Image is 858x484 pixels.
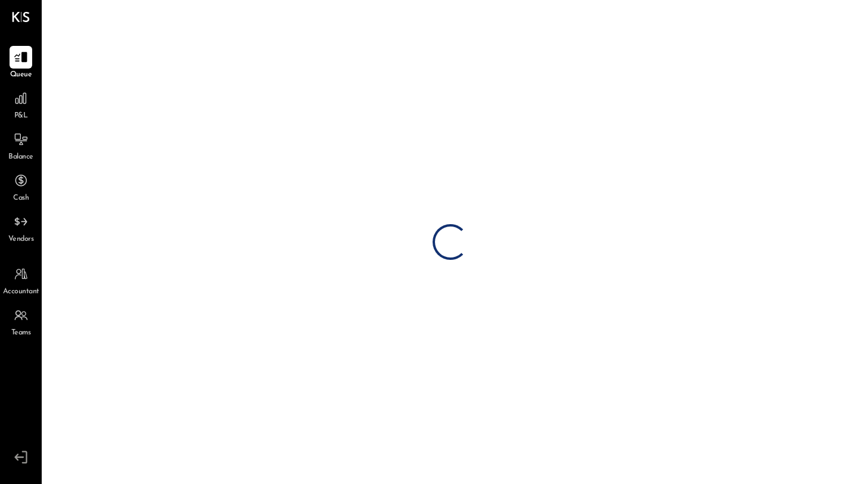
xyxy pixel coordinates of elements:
[10,70,32,80] span: Queue
[1,169,41,204] a: Cash
[1,87,41,122] a: P&L
[8,234,34,245] span: Vendors
[1,304,41,339] a: Teams
[1,263,41,297] a: Accountant
[11,328,31,339] span: Teams
[13,193,29,204] span: Cash
[1,128,41,163] a: Balance
[14,111,28,122] span: P&L
[8,152,33,163] span: Balance
[1,46,41,80] a: Queue
[1,210,41,245] a: Vendors
[3,287,39,297] span: Accountant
